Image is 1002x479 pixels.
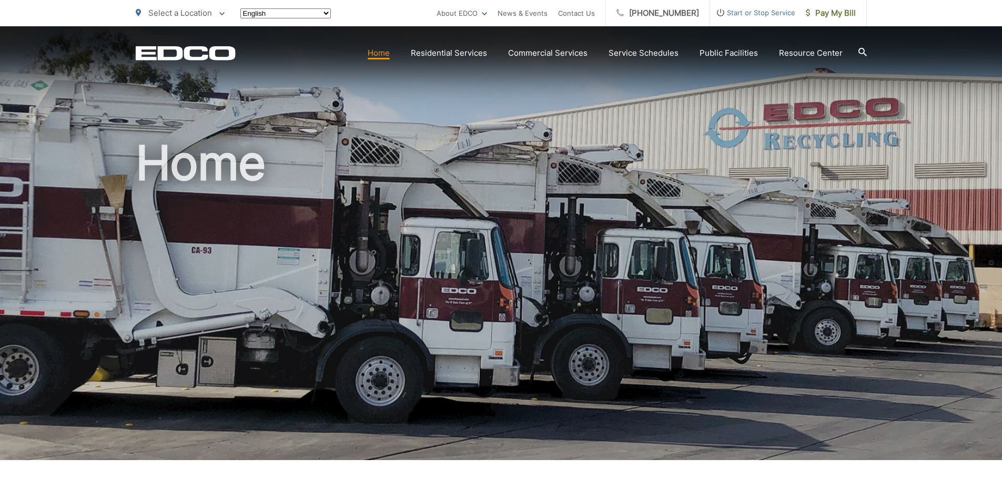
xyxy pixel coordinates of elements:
[411,47,487,59] a: Residential Services
[437,7,487,19] a: About EDCO
[700,47,758,59] a: Public Facilities
[609,47,679,59] a: Service Schedules
[148,8,212,18] span: Select a Location
[498,7,548,19] a: News & Events
[136,46,236,60] a: EDCD logo. Return to the homepage.
[368,47,390,59] a: Home
[806,7,856,19] span: Pay My Bill
[240,8,331,18] select: Select a language
[779,47,843,59] a: Resource Center
[508,47,588,59] a: Commercial Services
[136,137,867,470] h1: Home
[558,7,595,19] a: Contact Us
